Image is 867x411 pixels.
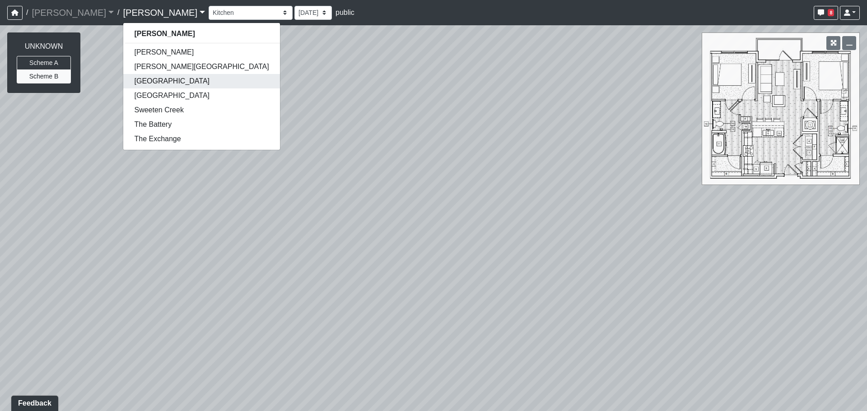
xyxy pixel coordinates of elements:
span: 8 [828,9,834,16]
a: Sweeten Creek [123,103,280,117]
h6: UNKNOWN [17,42,71,51]
button: 8 [814,6,838,20]
a: [PERSON_NAME] [123,27,280,41]
a: [GEOGRAPHIC_DATA] [123,88,280,103]
a: [GEOGRAPHIC_DATA] [123,74,280,88]
a: [PERSON_NAME] [123,45,280,60]
a: The Exchange [123,132,280,146]
button: Scheme A [17,56,71,70]
span: / [23,4,32,22]
span: public [336,9,354,16]
a: [PERSON_NAME] [123,4,205,22]
iframe: Ybug feedback widget [7,393,60,411]
span: / [114,4,123,22]
button: Scheme B [17,69,71,83]
a: The Battery [123,117,280,132]
strong: [PERSON_NAME] [134,30,195,37]
a: [PERSON_NAME] [32,4,114,22]
a: [PERSON_NAME][GEOGRAPHIC_DATA] [123,60,280,74]
div: [PERSON_NAME] [123,23,280,150]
